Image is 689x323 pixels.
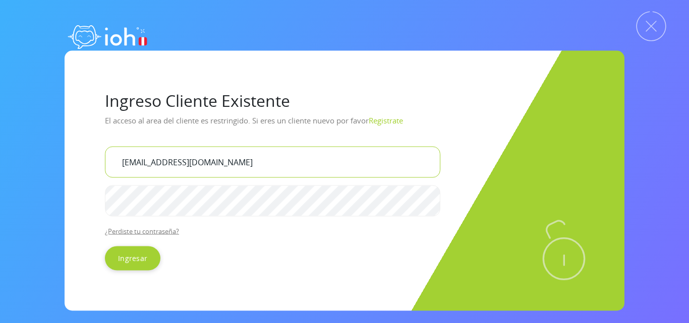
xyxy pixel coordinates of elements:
[65,15,150,55] img: logo
[105,246,160,270] input: Ingresar
[105,91,584,110] h1: Ingreso Cliente Existente
[105,226,179,235] a: ¿Perdiste tu contraseña?
[105,112,584,138] p: El acceso al area del cliente es restringido. Si eres un cliente nuevo por favor
[636,11,666,41] img: Cerrar
[369,115,403,125] a: Registrate
[105,146,440,177] input: Tu correo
